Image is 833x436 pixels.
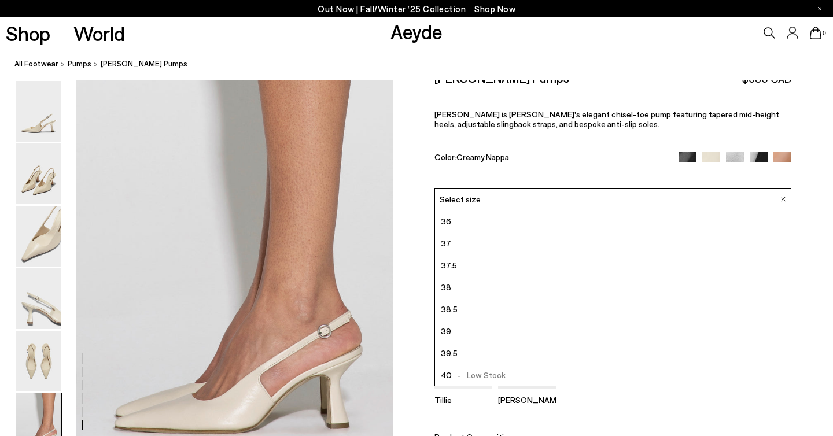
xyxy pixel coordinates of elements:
[434,152,667,165] div: Color:
[434,109,791,129] p: [PERSON_NAME] is [PERSON_NAME]'s elegant chisel-toe pump featuring tapered mid-height heels, adju...
[16,81,61,142] img: Fernanda Slingback Pumps - Image 1
[440,193,481,205] span: Select size
[16,268,61,329] img: Fernanda Slingback Pumps - Image 4
[441,324,451,338] span: 39
[456,152,509,161] span: Creamy Nappa
[318,2,515,16] p: Out Now | Fall/Winter ‘25 Collection
[452,368,506,382] span: Low Stock
[441,368,452,382] span: 40
[474,3,515,14] span: Navigate to /collections/new-in
[68,58,91,70] a: pumps
[441,236,451,250] span: 37
[14,58,58,70] a: All Footwear
[441,302,458,316] span: 38.5
[16,143,61,204] img: Fernanda Slingback Pumps - Image 2
[441,258,457,272] span: 37.5
[73,23,125,43] a: World
[821,30,827,36] span: 0
[68,59,91,68] span: pumps
[6,23,50,43] a: Shop
[441,346,458,360] span: 39.5
[16,331,61,391] img: Fernanda Slingback Pumps - Image 5
[441,280,451,294] span: 38
[434,394,492,404] p: Tillie
[810,27,821,39] a: 0
[452,370,467,380] span: -
[498,394,556,404] p: [PERSON_NAME]
[390,19,443,43] a: Aeyde
[101,58,187,70] span: [PERSON_NAME] Pumps
[441,214,451,228] span: 36
[16,206,61,267] img: Fernanda Slingback Pumps - Image 3
[14,49,833,80] nav: breadcrumb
